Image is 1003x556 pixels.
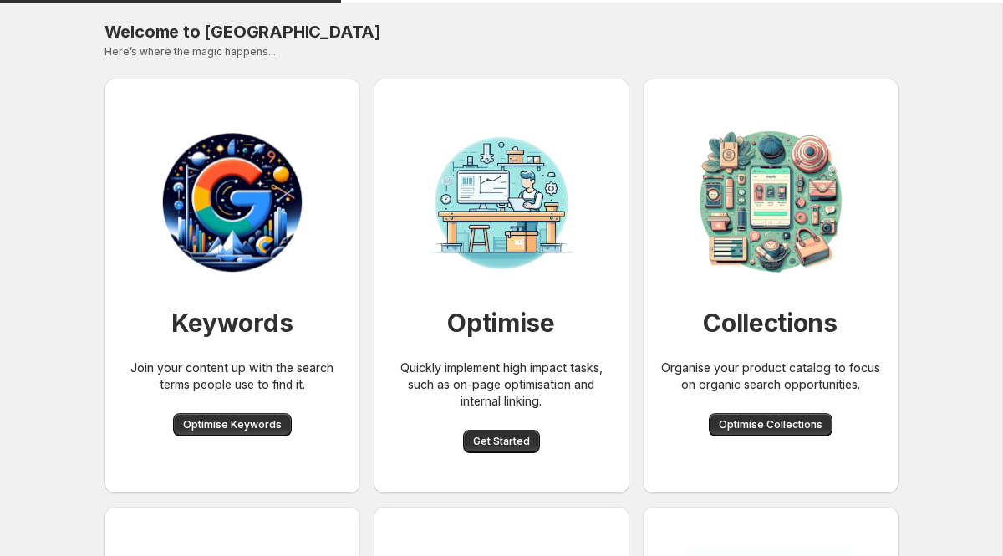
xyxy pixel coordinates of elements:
[463,430,540,453] button: Get Started
[118,360,347,393] p: Join your content up with the search terms people use to find it.
[173,413,292,436] button: Optimise Keywords
[104,22,381,42] span: Welcome to [GEOGRAPHIC_DATA]
[719,418,822,431] span: Optimise Collections
[687,119,854,286] img: Collection organisation for SEO
[473,435,530,448] span: Get Started
[104,45,899,59] p: Here’s where the magic happens...
[149,119,316,286] img: Workbench for SEO
[703,306,838,339] h1: Collections
[171,306,293,339] h1: Keywords
[183,418,282,431] span: Optimise Keywords
[656,360,885,393] p: Organise your product catalog to focus on organic search opportunities.
[709,413,832,436] button: Optimise Collections
[418,119,585,286] img: Workbench for SEO
[387,360,616,410] p: Quickly implement high impact tasks, such as on-page optimisation and internal linking.
[447,306,555,339] h1: Optimise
